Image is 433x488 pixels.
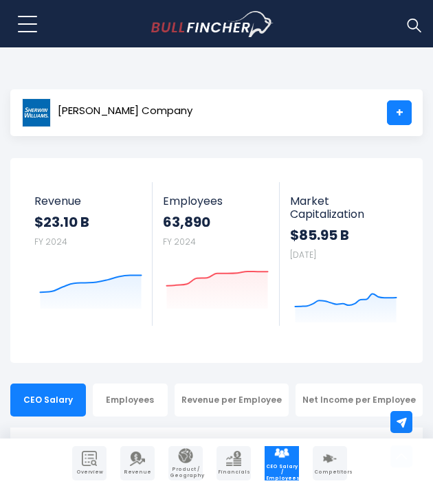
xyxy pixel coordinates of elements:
small: FY 2024 [34,236,67,247]
a: Company Employees [265,446,299,480]
div: CEO Salary [10,384,86,417]
a: + [387,100,412,125]
a: Revenue $23.10 B FY 2024 [24,182,153,312]
span: Market Capitalization [290,195,397,221]
span: Competitors [314,469,346,475]
strong: $23.10 B [34,213,142,231]
a: Employees 63,890 FY 2024 [153,182,280,312]
span: Revenue [122,469,153,475]
img: Bullfincher logo [151,11,274,37]
span: Revenue [34,195,142,208]
div: Net Income per Employee [296,384,423,417]
div: Employees [93,384,168,417]
span: CEO Salary / Employees [266,464,298,481]
img: SHW logo [22,98,51,127]
div: Revenue per Employee [175,384,289,417]
small: [DATE] [290,249,316,260]
span: [PERSON_NAME] Company [58,105,192,117]
a: Company Revenue [120,446,155,480]
a: Go to homepage [151,11,299,37]
a: Company Competitors [313,446,347,480]
strong: 63,890 [163,213,269,231]
span: Financials [218,469,249,475]
span: Employees [163,195,269,208]
span: Product / Geography [170,467,201,478]
a: Company Financials [216,446,251,480]
a: Market Capitalization $85.95 B [DATE] [280,182,408,326]
a: [PERSON_NAME] Company [21,100,193,125]
strong: $85.95 B [290,226,397,244]
a: Company Product/Geography [168,446,203,480]
span: Overview [74,469,105,475]
small: FY 2024 [163,236,196,247]
a: Company Overview [72,446,107,480]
